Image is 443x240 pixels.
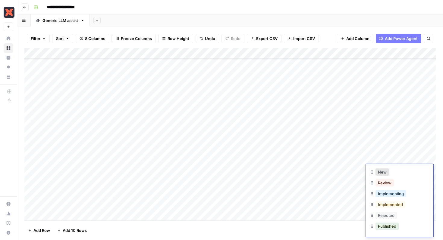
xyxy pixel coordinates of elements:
img: Marketing - dbt Labs Logo [4,7,14,18]
div: Implemented [369,200,430,211]
span: Sort [56,35,64,42]
button: New [375,168,389,176]
button: Import CSV [284,34,319,43]
a: Generic LLM assist [31,14,90,26]
button: Rejected [375,212,397,219]
div: Implementing [369,189,430,200]
div: Published [369,221,430,232]
button: Implementing [375,190,406,197]
button: Redo [222,34,244,43]
span: Filter [31,35,40,42]
span: Import CSV [293,35,315,42]
span: 8 Columns [85,35,105,42]
button: Workspace: Marketing - dbt Labs [4,5,13,20]
button: Add Power Agent [376,34,421,43]
span: Undo [205,35,215,42]
div: Generic LLM assist [42,17,78,23]
button: Undo [196,34,219,43]
button: Row Height [158,34,193,43]
div: Rejected [369,211,430,221]
a: Home [4,34,13,43]
span: Add Power Agent [385,35,418,42]
button: Freeze Columns [112,34,156,43]
a: Usage [4,209,13,218]
div: New [369,167,430,178]
button: Add Column [337,34,373,43]
button: Add Row [24,226,54,235]
span: Redo [231,35,240,42]
div: Review [369,178,430,189]
button: Filter [27,34,50,43]
a: Opportunities [4,63,13,72]
button: Review [375,179,394,186]
a: Browse [4,43,13,53]
a: Learning Hub [4,218,13,228]
button: Published [375,223,399,230]
button: Export CSV [247,34,281,43]
span: Freeze Columns [121,35,152,42]
button: Help + Support [4,228,13,238]
span: Row Height [168,35,189,42]
a: Settings [4,199,13,209]
a: Your Data [4,72,13,82]
button: Implemented [375,201,405,208]
span: Add 10 Rows [63,227,87,233]
span: Add Column [346,35,369,42]
button: Sort [52,34,73,43]
span: Export CSV [256,35,278,42]
button: 8 Columns [76,34,109,43]
a: Insights [4,53,13,63]
button: Add 10 Rows [54,226,90,235]
span: Add Row [33,227,50,233]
